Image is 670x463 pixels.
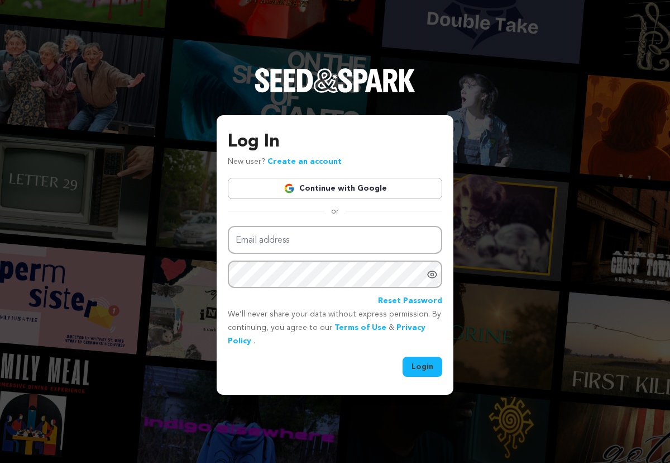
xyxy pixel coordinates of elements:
a: Continue with Google [228,178,442,199]
img: Seed&Spark Logo [255,68,415,93]
span: or [324,206,346,217]
input: Email address [228,226,442,254]
a: Reset Password [378,295,442,308]
button: Login [403,357,442,377]
img: Google logo [284,183,295,194]
h3: Log In [228,129,442,155]
a: Seed&Spark Homepage [255,68,415,115]
p: We’ll never share your data without express permission. By continuing, you agree to our & . [228,308,442,348]
p: New user? [228,155,342,169]
a: Create an account [267,158,342,166]
a: Privacy Policy [228,324,425,345]
a: Show password as plain text. Warning: this will display your password on the screen. [427,269,438,280]
a: Terms of Use [334,324,386,332]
